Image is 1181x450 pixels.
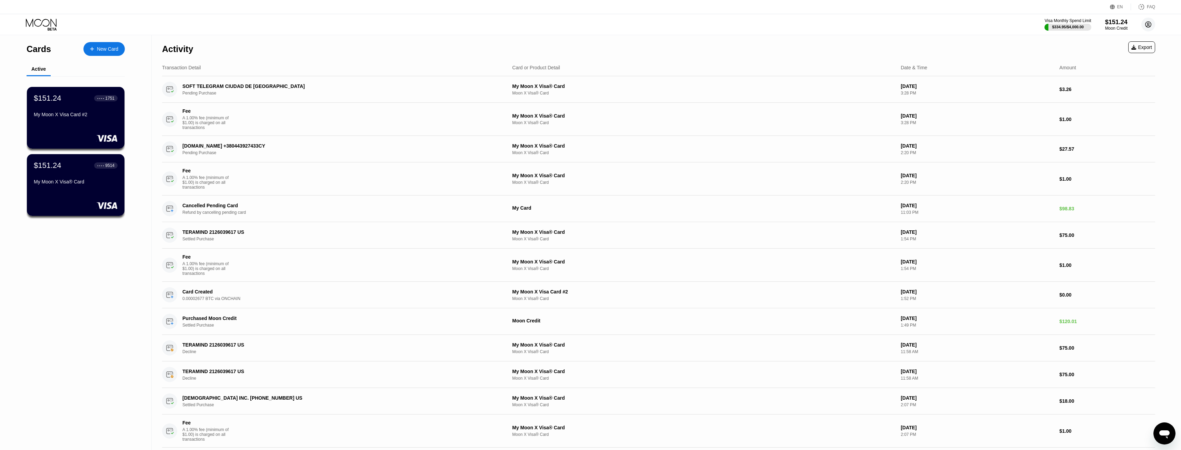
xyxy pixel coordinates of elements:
div: $1.00 [1059,428,1155,434]
div: My Moon X Visa® Card [512,342,895,348]
div: [DATE] [901,395,1054,401]
div: [DEMOGRAPHIC_DATA] INC. [PHONE_NUMBER] US [182,395,471,401]
div: Date & Time [901,65,927,70]
div: My Moon X Visa® Card [512,83,895,89]
div: My Moon X Visa® Card [512,143,895,149]
div: 11:58 AM [901,349,1054,354]
div: $151.24● ● ● ●9514My Moon X Visa® Card [27,154,124,216]
div: Moon X Visa® Card [512,266,895,271]
div: A 1.00% fee (minimum of $1.00) is charged on all transactions [182,175,234,190]
div: Cancelled Pending CardRefund by cancelling pending cardMy Card[DATE]11:03 PM$98.83 [162,196,1155,222]
div: $151.24 [34,94,61,103]
div: EN [1117,4,1123,9]
div: My Moon X Visa® Card [512,259,895,264]
div: [DOMAIN_NAME] +380443927433CYPending PurchaseMy Moon X Visa® CardMoon X Visa® Card[DATE]2:20 PM$2... [162,136,1155,162]
div: [DEMOGRAPHIC_DATA] INC. [PHONE_NUMBER] USSettled PurchaseMy Moon X Visa® CardMoon X Visa® Card[DA... [162,388,1155,414]
div: My Moon X Visa Card #2 [34,112,118,117]
div: [DATE] [901,289,1054,294]
div: Moon X Visa® Card [512,237,895,241]
div: ● ● ● ● [97,164,104,167]
div: FeeA 1.00% fee (minimum of $1.00) is charged on all transactionsMy Moon X Visa® CardMoon X Visa® ... [162,103,1155,136]
div: FAQ [1147,4,1155,9]
div: My Moon X Visa® Card [512,395,895,401]
div: Export [1131,44,1152,50]
div: Export [1128,41,1155,53]
div: [DATE] [901,203,1054,208]
div: 9514 [105,163,114,168]
div: New Card [97,46,118,52]
div: FeeA 1.00% fee (minimum of $1.00) is charged on all transactionsMy Moon X Visa® CardMoon X Visa® ... [162,414,1155,448]
div: Card or Product Detail [512,65,560,70]
div: Card Created0.00002677 BTC via ONCHAINMy Moon X Visa Card #2Moon X Visa® Card[DATE]1:52 PM$0.00 [162,282,1155,308]
div: $1.00 [1059,262,1155,268]
div: $75.00 [1059,232,1155,238]
div: ● ● ● ● [97,97,104,99]
div: 2:20 PM [901,150,1054,155]
div: Refund by cancelling pending card [182,210,493,215]
div: 3:28 PM [901,91,1054,96]
div: $98.83 [1059,206,1155,211]
div: [DOMAIN_NAME] +380443927433CY [182,143,471,149]
div: Card Created [182,289,471,294]
div: Active [31,66,46,72]
div: [DATE] [901,143,1054,149]
div: Purchased Moon Credit [182,316,471,321]
div: EN [1110,3,1131,10]
div: Moon X Visa® Card [512,180,895,185]
div: Visa Monthly Spend Limit$334.95/$4,000.00 [1044,18,1091,31]
div: Fee [182,420,231,426]
div: Moon X Visa® Card [512,376,895,381]
div: Pending Purchase [182,91,493,96]
div: SOFT TELEGRAM CIUDAD DE [GEOGRAPHIC_DATA]Pending PurchaseMy Moon X Visa® CardMoon X Visa® Card[DA... [162,76,1155,103]
div: Moon Credit [512,318,895,323]
div: Moon X Visa® Card [512,296,895,301]
div: New Card [83,42,125,56]
div: Pending Purchase [182,150,493,155]
div: Cancelled Pending Card [182,203,471,208]
div: Fee [182,108,231,114]
div: My Moon X Visa® Card [512,229,895,235]
div: [DATE] [901,83,1054,89]
div: Moon X Visa® Card [512,402,895,407]
div: Settled Purchase [182,323,493,328]
div: $18.00 [1059,398,1155,404]
div: $1.00 [1059,117,1155,122]
div: $27.57 [1059,146,1155,152]
div: Decline [182,376,493,381]
div: FAQ [1131,3,1155,10]
div: Purchased Moon CreditSettled PurchaseMoon Credit[DATE]1:49 PM$120.01 [162,308,1155,335]
div: [DATE] [901,229,1054,235]
div: [DATE] [901,259,1054,264]
div: $151.24● ● ● ●1751My Moon X Visa Card #2 [27,87,124,149]
div: $334.95 / $4,000.00 [1052,25,1084,29]
div: [DATE] [901,173,1054,178]
div: $3.26 [1059,87,1155,92]
div: [DATE] [901,113,1054,119]
div: My Moon X Visa® Card [512,113,895,119]
div: $75.00 [1059,345,1155,351]
div: Visa Monthly Spend Limit [1044,18,1091,23]
div: Cards [27,44,51,54]
div: My Moon X Visa Card #2 [512,289,895,294]
div: $75.00 [1059,372,1155,377]
div: SOFT TELEGRAM CIUDAD DE [GEOGRAPHIC_DATA] [182,83,471,89]
div: 1:52 PM [901,296,1054,301]
div: Moon X Visa® Card [512,349,895,354]
div: My Moon X Visa® Card [512,173,895,178]
div: FeeA 1.00% fee (minimum of $1.00) is charged on all transactionsMy Moon X Visa® CardMoon X Visa® ... [162,162,1155,196]
div: 1:49 PM [901,323,1054,328]
div: $0.00 [1059,292,1155,298]
div: 1:54 PM [901,266,1054,271]
div: $151.24 [1105,19,1128,26]
div: Settled Purchase [182,402,493,407]
div: 2:07 PM [901,432,1054,437]
div: Settled Purchase [182,237,493,241]
div: Moon X Visa® Card [512,432,895,437]
div: Decline [182,349,493,354]
div: My Card [512,205,895,211]
div: 2:07 PM [901,402,1054,407]
div: Moon X Visa® Card [512,120,895,125]
div: Moon X Visa® Card [512,150,895,155]
div: FeeA 1.00% fee (minimum of $1.00) is charged on all transactionsMy Moon X Visa® CardMoon X Visa® ... [162,249,1155,282]
div: Fee [182,168,231,173]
